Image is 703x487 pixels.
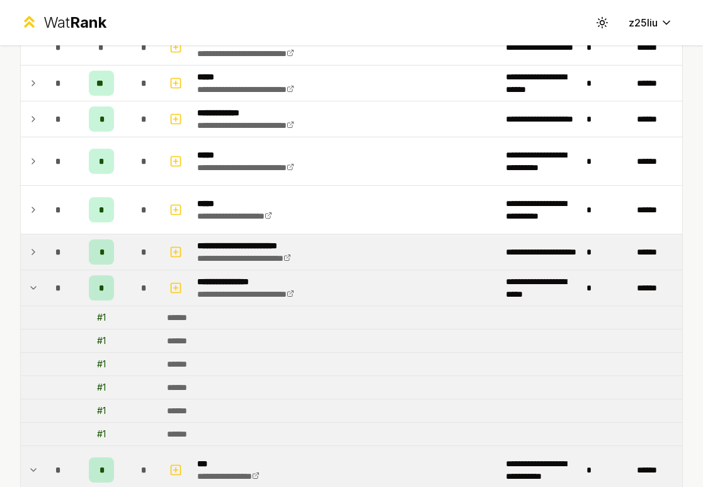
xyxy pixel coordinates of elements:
[20,13,106,33] a: WatRank
[97,404,106,417] div: # 1
[70,13,106,32] span: Rank
[629,15,658,30] span: z25liu
[97,335,106,347] div: # 1
[619,11,683,34] button: z25liu
[97,381,106,394] div: # 1
[97,358,106,370] div: # 1
[97,428,106,440] div: # 1
[43,13,106,33] div: Wat
[97,311,106,324] div: # 1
